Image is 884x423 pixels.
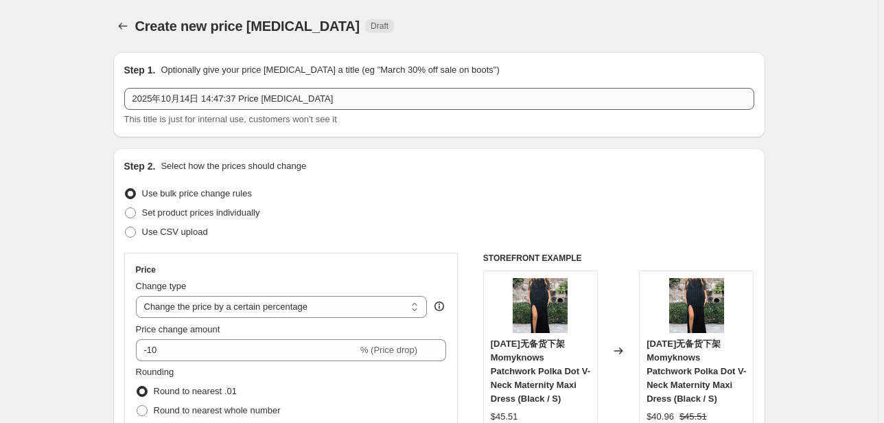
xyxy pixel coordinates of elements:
[142,207,260,218] span: Set product prices individually
[124,63,156,77] h2: Step 1.
[124,88,754,110] input: 30% off holiday sale
[136,339,358,361] input: -15
[669,278,724,333] img: PD210102103493-1_80x.jpg
[136,367,174,377] span: Rounding
[142,188,252,198] span: Use bulk price change rules
[124,159,156,173] h2: Step 2.
[161,159,306,173] p: Select how the prices should change
[154,386,237,396] span: Round to nearest .01
[513,278,568,333] img: PD210102103493-1_80x.jpg
[136,324,220,334] span: Price change amount
[161,63,499,77] p: Optionally give your price [MEDICAL_DATA] a title (eg "March 30% off sale on boots")
[113,16,132,36] button: Price change jobs
[136,264,156,275] h3: Price
[360,345,417,355] span: % (Price drop)
[154,405,281,415] span: Round to nearest whole number
[142,227,208,237] span: Use CSV upload
[647,339,746,404] span: [DATE]无备货下架Momyknows Patchwork Polka Dot V-Neck Maternity Maxi Dress (Black / S)
[371,21,388,32] span: Draft
[432,299,446,313] div: help
[491,339,590,404] span: [DATE]无备货下架Momyknows Patchwork Polka Dot V-Neck Maternity Maxi Dress (Black / S)
[124,114,337,124] span: This title is just for internal use, customers won't see it
[483,253,754,264] h6: STOREFRONT EXAMPLE
[136,281,187,291] span: Change type
[135,19,360,34] span: Create new price [MEDICAL_DATA]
